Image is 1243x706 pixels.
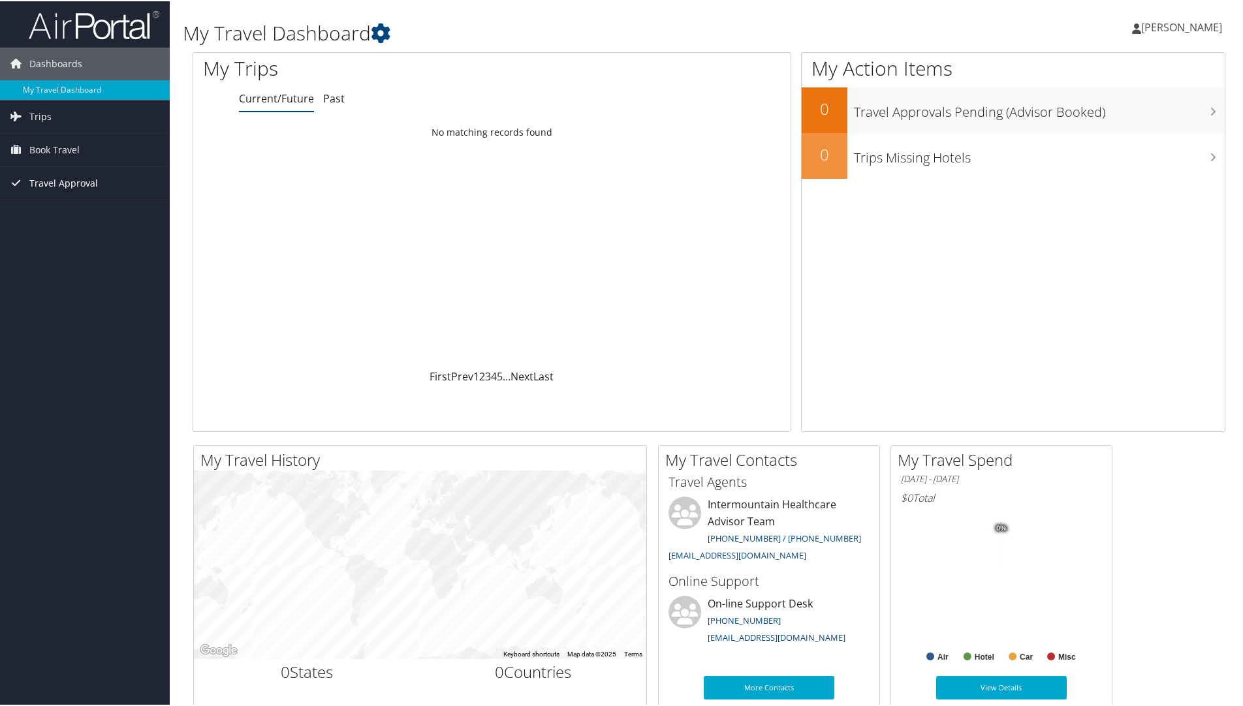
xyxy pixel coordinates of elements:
[936,675,1067,698] a: View Details
[854,95,1225,120] h3: Travel Approvals Pending (Advisor Booked)
[29,46,82,79] span: Dashboards
[281,660,290,681] span: 0
[937,651,949,660] text: Air
[704,675,834,698] a: More Contacts
[197,641,240,658] img: Google
[200,448,646,470] h2: My Travel History
[662,594,876,648] li: On-line Support Desk
[901,489,913,504] span: $0
[669,548,806,560] a: [EMAIL_ADDRESS][DOMAIN_NAME]
[567,649,616,656] span: Map data ©2025
[624,649,642,656] a: Terms (opens in new tab)
[29,99,52,132] span: Trips
[975,651,994,660] text: Hotel
[204,660,411,682] h2: States
[802,132,1225,177] a: 0Trips Missing Hotels
[491,368,497,382] a: 4
[665,448,879,470] h2: My Travel Contacts
[708,531,861,543] a: [PHONE_NUMBER] / [PHONE_NUMBER]
[29,166,98,198] span: Travel Approval
[1141,19,1222,33] span: [PERSON_NAME]
[996,523,1007,531] tspan: 0%
[1020,651,1033,660] text: Car
[503,649,559,658] button: Keyboard shortcuts
[29,132,80,165] span: Book Travel
[323,90,345,104] a: Past
[669,571,870,589] h3: Online Support
[662,495,876,565] li: Intermountain Healthcare Advisor Team
[533,368,554,382] a: Last
[430,660,637,682] h2: Countries
[495,660,504,681] span: 0
[802,97,847,119] h2: 0
[503,368,511,382] span: …
[193,119,791,143] td: No matching records found
[898,448,1112,470] h2: My Travel Spend
[901,472,1102,484] h6: [DATE] - [DATE]
[183,18,885,46] h1: My Travel Dashboard
[451,368,473,382] a: Prev
[497,368,503,382] a: 5
[802,54,1225,81] h1: My Action Items
[430,368,451,382] a: First
[708,630,845,642] a: [EMAIL_ADDRESS][DOMAIN_NAME]
[511,368,533,382] a: Next
[197,641,240,658] a: Open this area in Google Maps (opens a new window)
[1058,651,1076,660] text: Misc
[479,368,485,382] a: 2
[802,86,1225,132] a: 0Travel Approvals Pending (Advisor Booked)
[708,613,781,625] a: [PHONE_NUMBER]
[1132,7,1235,46] a: [PERSON_NAME]
[239,90,314,104] a: Current/Future
[473,368,479,382] a: 1
[485,368,491,382] a: 3
[669,472,870,490] h3: Travel Agents
[802,142,847,164] h2: 0
[854,141,1225,166] h3: Trips Missing Hotels
[203,54,532,81] h1: My Trips
[29,8,159,39] img: airportal-logo.png
[901,489,1102,504] h6: Total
